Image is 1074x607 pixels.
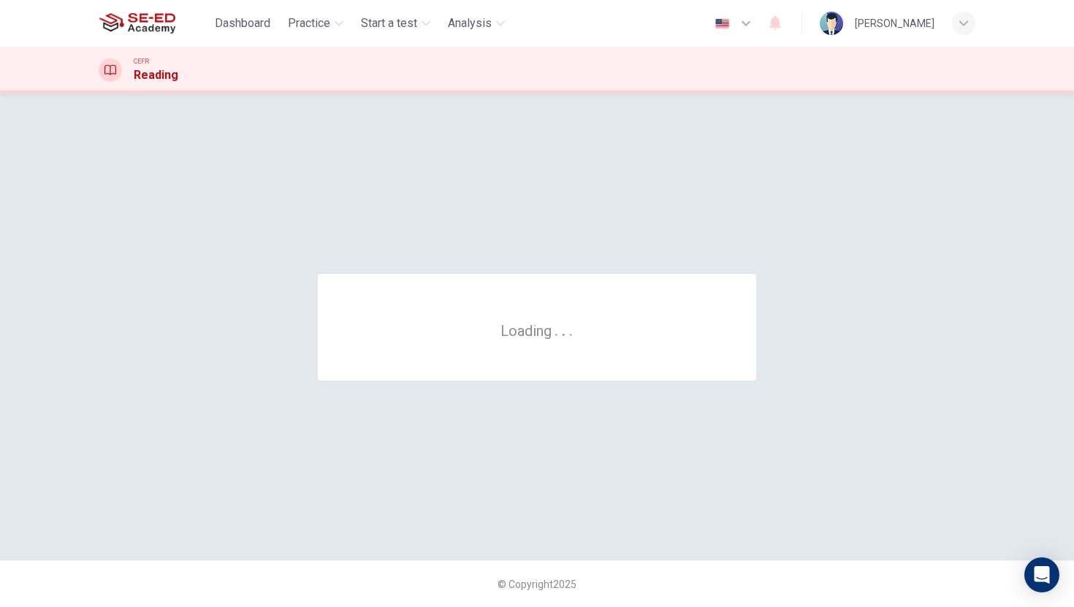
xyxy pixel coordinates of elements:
[282,10,349,37] button: Practice
[820,12,843,35] img: Profile picture
[855,15,934,32] div: [PERSON_NAME]
[215,15,270,32] span: Dashboard
[568,317,574,341] h6: .
[448,15,492,32] span: Analysis
[713,18,731,29] img: en
[209,10,276,37] button: Dashboard
[99,9,175,38] img: SE-ED Academy logo
[288,15,330,32] span: Practice
[134,66,178,84] h1: Reading
[134,56,149,66] span: CEFR
[442,10,511,37] button: Analysis
[500,321,574,340] h6: Loading
[554,317,559,341] h6: .
[498,579,576,590] span: © Copyright 2025
[1024,557,1059,592] div: Open Intercom Messenger
[361,15,417,32] span: Start a test
[99,9,209,38] a: SE-ED Academy logo
[561,317,566,341] h6: .
[355,10,436,37] button: Start a test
